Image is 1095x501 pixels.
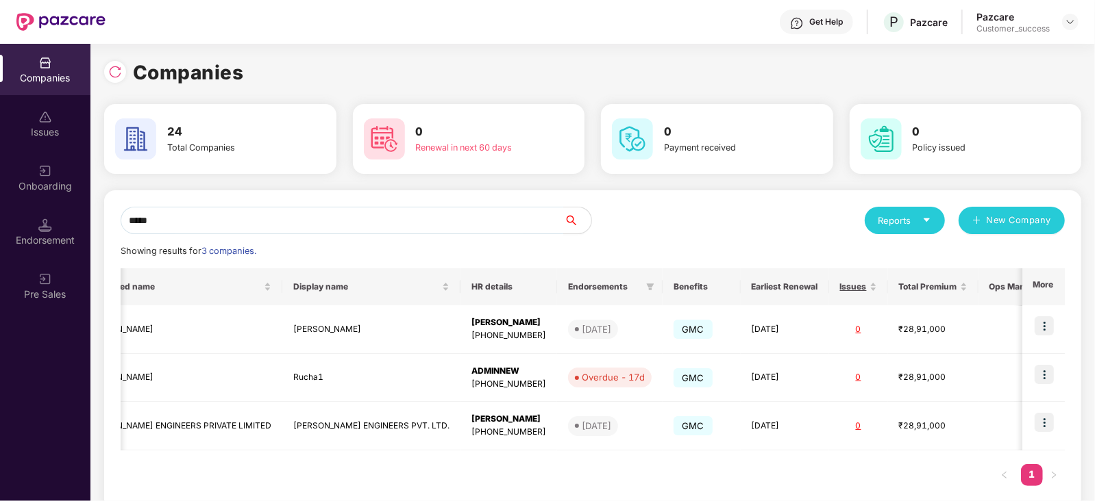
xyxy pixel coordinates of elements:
[663,268,741,305] th: Benefits
[1050,471,1058,479] span: right
[364,118,405,159] img: svg+xml;base64,PHN2ZyB4bWxucz0iaHR0cDovL3d3dy53My5vcmcvMjAwMC9zdmciIHdpZHRoPSI2MCIgaGVpZ2h0PSI2MC...
[471,365,546,378] div: ADMINNEW
[790,16,804,30] img: svg+xml;base64,PHN2ZyBpZD0iSGVscC0zMngzMiIgeG1sbnM9Imh0dHA6Ly93d3cudzMub3JnLzIwMDAvc3ZnIiB3aWR0aD...
[989,281,1044,292] span: Ops Manager
[1000,471,1009,479] span: left
[741,268,829,305] th: Earliest Renewal
[664,123,782,141] h3: 0
[471,329,546,342] div: [PHONE_NUMBER]
[913,141,1031,155] div: Policy issued
[829,268,888,305] th: Issues
[646,283,654,291] span: filter
[643,279,657,295] span: filter
[16,13,106,31] img: New Pazcare Logo
[840,420,877,433] div: 0
[471,378,546,391] div: [PHONE_NUMBER]
[899,420,968,433] div: ₹28,91,000
[899,281,957,292] span: Total Premium
[1043,464,1065,486] button: right
[167,123,285,141] h3: 24
[471,316,546,329] div: [PERSON_NAME]
[959,207,1065,234] button: plusNew Company
[201,246,256,256] span: 3 companies.
[612,118,653,159] img: svg+xml;base64,PHN2ZyB4bWxucz0iaHR0cDovL3d3dy53My5vcmcvMjAwMC9zdmciIHdpZHRoPSI2MCIgaGVpZ2h0PSI2MC...
[987,214,1052,227] span: New Company
[809,16,843,27] div: Get Help
[976,23,1050,34] div: Customer_success
[1021,464,1043,486] li: 1
[563,207,592,234] button: search
[416,141,534,155] div: Renewal in next 60 days
[38,218,52,232] img: svg+xml;base64,PHN2ZyB3aWR0aD0iMTQuNSIgaGVpZ2h0PSIxNC41IiB2aWV3Qm94PSIwIDAgMTYgMTYiIGZpbGw9Im5vbm...
[972,216,981,227] span: plus
[674,320,713,339] span: GMC
[888,268,979,305] th: Total Premium
[75,305,282,354] td: [PERSON_NAME]
[282,354,460,402] td: Rucha1
[1035,365,1054,384] img: icon
[741,354,829,402] td: [DATE]
[899,371,968,384] div: ₹28,91,000
[1035,413,1054,432] img: icon
[38,164,52,178] img: svg+xml;base64,PHN2ZyB3aWR0aD0iMjAiIGhlaWdodD0iMjAiIHZpZXdCb3g9IjAgMCAyMCAyMCIgZmlsbD0ibm9uZSIgeG...
[1021,464,1043,485] a: 1
[471,413,546,426] div: [PERSON_NAME]
[115,118,156,159] img: svg+xml;base64,PHN2ZyB4bWxucz0iaHR0cDovL3d3dy53My5vcmcvMjAwMC9zdmciIHdpZHRoPSI2MCIgaGVpZ2h0PSI2MC...
[741,305,829,354] td: [DATE]
[582,370,645,384] div: Overdue - 17d
[741,402,829,450] td: [DATE]
[922,216,931,224] span: caret-down
[840,281,867,292] span: Issues
[994,464,1016,486] li: Previous Page
[976,10,1050,23] div: Pazcare
[568,281,641,292] span: Endorsements
[167,141,285,155] div: Total Companies
[121,246,256,256] span: Showing results for
[563,215,591,226] span: search
[133,57,244,88] h1: Companies
[1065,16,1076,27] img: svg+xml;base64,PHN2ZyBpZD0iRHJvcGRvd24tMzJ4MzIiIHhtbG5zPSJodHRwOi8vd3d3LnczLm9yZy8yMDAwL3N2ZyIgd2...
[674,368,713,387] span: GMC
[1035,316,1054,335] img: icon
[416,123,534,141] h3: 0
[582,322,611,336] div: [DATE]
[38,110,52,124] img: svg+xml;base64,PHN2ZyBpZD0iSXNzdWVzX2Rpc2FibGVkIiB4bWxucz0iaHR0cDovL3d3dy53My5vcmcvMjAwMC9zdmciIH...
[1022,268,1065,305] th: More
[1043,464,1065,486] li: Next Page
[861,118,902,159] img: svg+xml;base64,PHN2ZyB4bWxucz0iaHR0cDovL3d3dy53My5vcmcvMjAwMC9zdmciIHdpZHRoPSI2MCIgaGVpZ2h0PSI2MC...
[994,464,1016,486] button: left
[664,141,782,155] div: Payment received
[913,123,1031,141] h3: 0
[75,268,282,305] th: Registered name
[878,214,931,227] div: Reports
[471,426,546,439] div: [PHONE_NUMBER]
[899,323,968,336] div: ₹28,91,000
[282,268,460,305] th: Display name
[840,323,877,336] div: 0
[282,402,460,450] td: [PERSON_NAME] ENGINEERS PVT. LTD.
[38,56,52,70] img: svg+xml;base64,PHN2ZyBpZD0iQ29tcGFuaWVzIiB4bWxucz0iaHR0cDovL3d3dy53My5vcmcvMjAwMC9zdmciIHdpZHRoPS...
[86,281,261,292] span: Registered name
[889,14,898,30] span: P
[582,419,611,433] div: [DATE]
[674,416,713,435] span: GMC
[75,402,282,450] td: [PERSON_NAME] ENGINEERS PRIVATE LIMITED
[910,16,948,29] div: Pazcare
[293,281,439,292] span: Display name
[282,305,460,354] td: [PERSON_NAME]
[75,354,282,402] td: [PERSON_NAME]
[460,268,557,305] th: HR details
[840,371,877,384] div: 0
[38,272,52,286] img: svg+xml;base64,PHN2ZyB3aWR0aD0iMjAiIGhlaWdodD0iMjAiIHZpZXdCb3g9IjAgMCAyMCAyMCIgZmlsbD0ibm9uZSIgeG...
[108,65,122,79] img: svg+xml;base64,PHN2ZyBpZD0iUmVsb2FkLTMyeDMyIiB4bWxucz0iaHR0cDovL3d3dy53My5vcmcvMjAwMC9zdmciIHdpZH...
